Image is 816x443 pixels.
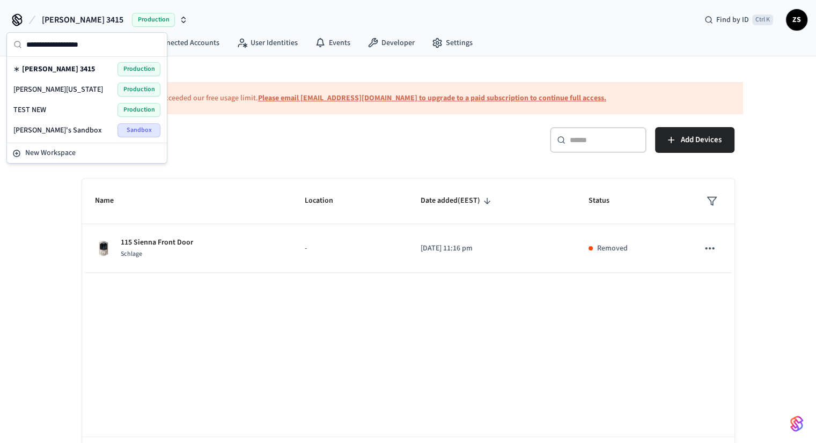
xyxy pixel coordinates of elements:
span: Production [117,103,160,117]
span: Production [117,83,160,97]
span: [PERSON_NAME] 3415 [22,64,95,75]
button: Add Devices [655,127,734,153]
span: Location [305,193,347,209]
button: New Workspace [8,144,166,162]
p: Removed [597,243,628,254]
p: 115 Sienna Front Door [121,237,193,248]
span: Schlage [121,249,142,259]
span: Add Devices [681,133,722,147]
a: Developer [359,33,423,53]
span: Name [95,193,128,209]
a: Please email [EMAIL_ADDRESS][DOMAIN_NAME] to upgrade to a paid subscription to continue full access. [258,93,606,104]
h5: Devices [82,127,402,149]
div: Find by IDCtrl K [696,10,782,29]
span: New Workspace [25,147,76,159]
button: ZS [786,9,807,31]
p: - [305,243,394,254]
span: ZS [787,10,806,29]
img: SeamLogoGradient.69752ec5.svg [790,415,803,432]
span: Sandbox [117,123,160,137]
span: Status [589,193,623,209]
table: sticky table [82,179,734,273]
span: [PERSON_NAME] 3415 [42,13,123,26]
div: Suggestions [7,57,167,143]
a: User Identities [228,33,306,53]
a: Events [306,33,359,53]
span: TEST NEW [13,105,46,115]
a: Connected Accounts [131,33,228,53]
div: Looks like you've exceeded our free usage limit. [103,93,606,104]
span: Ctrl K [752,14,773,25]
img: Schlage Sense Smart Deadbolt with Camelot Trim, Front [95,240,112,257]
a: Settings [423,33,481,53]
span: [PERSON_NAME][US_STATE] [13,84,103,95]
span: Production [117,62,160,76]
p: [DATE] 11:16 pm [421,243,563,254]
span: Find by ID [716,14,749,25]
span: Production [132,13,175,27]
span: [PERSON_NAME]'s Sandbox [13,125,102,136]
span: Date added(EEST) [421,193,494,209]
